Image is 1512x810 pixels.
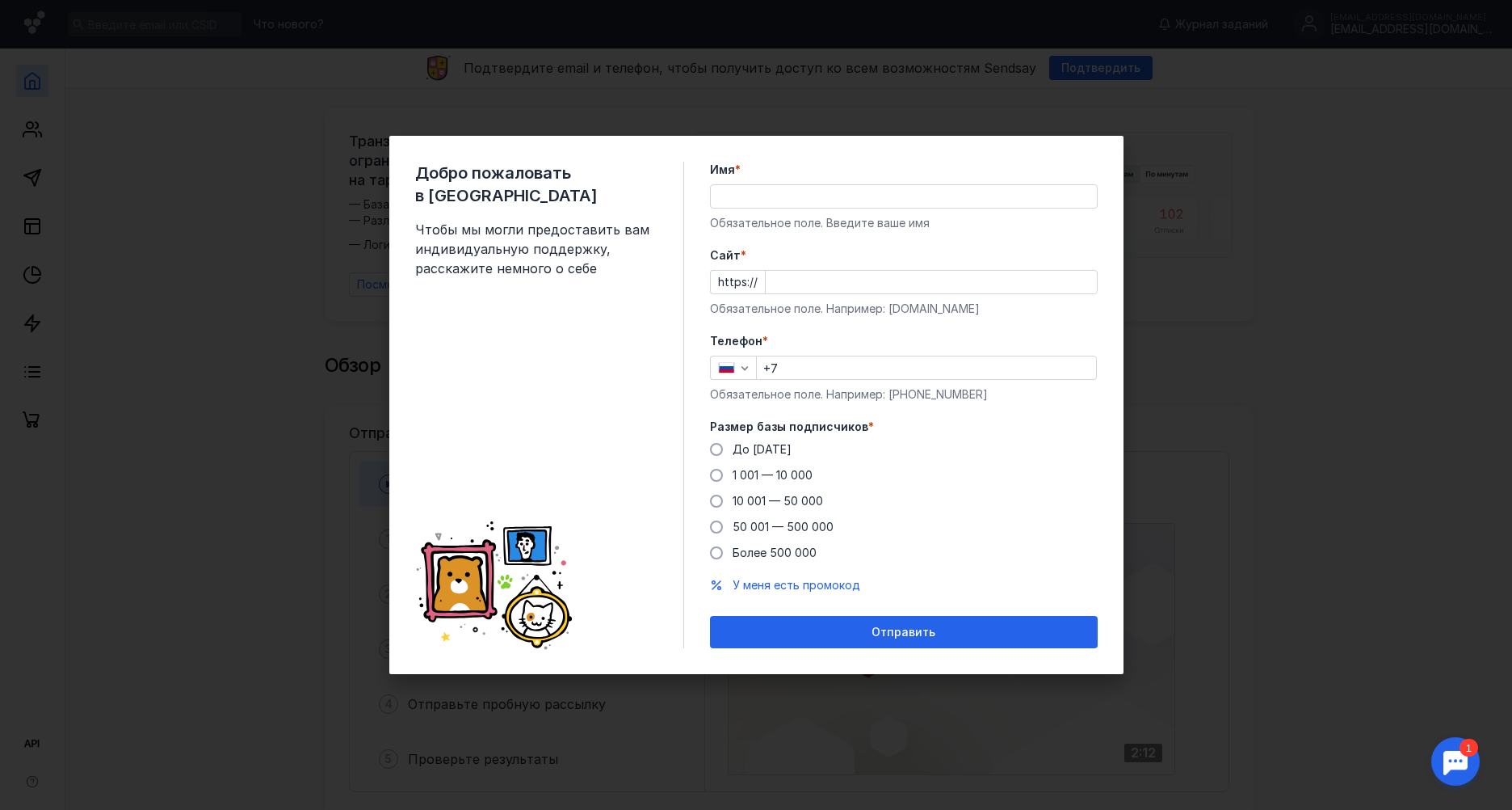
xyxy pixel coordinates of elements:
button: Отправить [710,616,1098,648]
div: Обязательное поле. Например: [PHONE_NUMBER] [710,386,1098,403]
div: Обязательное поле. Например: [DOMAIN_NAME] [710,301,1098,317]
div: 1 [36,10,55,27]
button: У меня есть промокод [733,577,860,593]
div: Обязательное поле. Введите ваше имя [710,215,1098,231]
span: 1 001 — 10 000 [733,468,813,482]
span: Cайт [710,247,741,264]
span: Отправить [871,626,935,639]
span: Имя [710,162,735,178]
span: Чтобы мы могли предоставить вам индивидуальную поддержку, расскажите немного о себе [415,220,657,278]
span: До [DATE] [733,442,792,456]
span: Добро пожаловать в [GEOGRAPHIC_DATA] [415,162,657,207]
span: Телефон [710,333,762,349]
span: Размер базы подписчиков [710,419,868,435]
span: 50 001 — 500 000 [733,520,834,534]
span: 10 001 — 50 000 [733,494,823,508]
span: У меня есть промокод [733,578,860,592]
span: Более 500 000 [733,546,817,559]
